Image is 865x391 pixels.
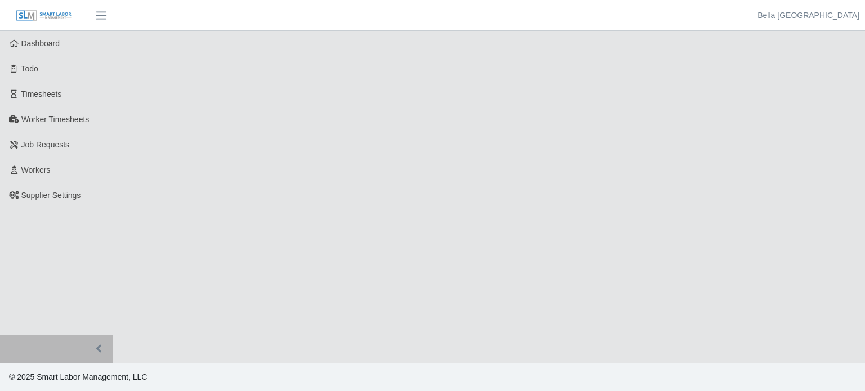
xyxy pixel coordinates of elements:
a: Bella [GEOGRAPHIC_DATA] [757,10,859,21]
span: Worker Timesheets [21,115,89,124]
span: Workers [21,165,51,174]
span: Supplier Settings [21,191,81,200]
span: Todo [21,64,38,73]
span: Job Requests [21,140,70,149]
span: Dashboard [21,39,60,48]
span: Timesheets [21,89,62,98]
span: © 2025 Smart Labor Management, LLC [9,372,147,381]
img: SLM Logo [16,10,72,22]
